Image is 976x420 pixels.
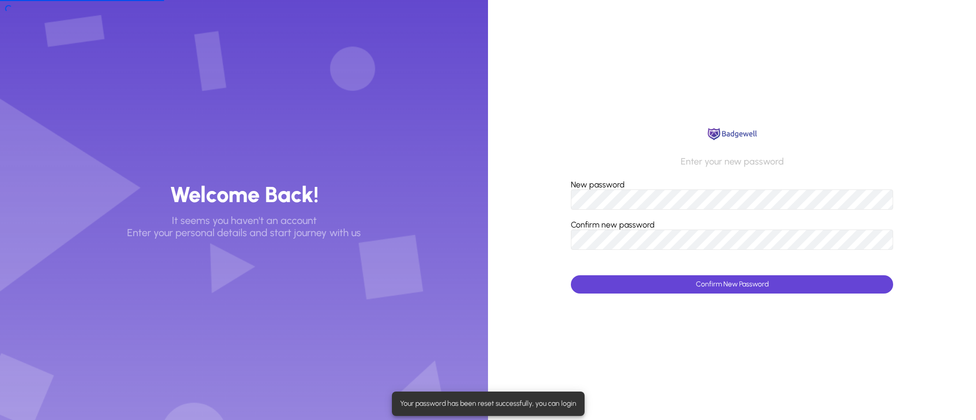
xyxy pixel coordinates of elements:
[170,181,319,208] h3: Welcome Back!
[127,227,361,239] p: Enter your personal details and start journey with us
[571,180,625,189] label: New password
[392,392,581,416] div: Your password has been reset successfully, you can login
[172,214,317,227] p: It seems you haven't an account
[681,155,784,169] p: Enter your new password
[706,127,759,141] img: logo.png
[571,220,655,230] label: Confirm new password
[696,280,769,288] span: Confirm New Password
[571,275,893,294] button: Confirm New Password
